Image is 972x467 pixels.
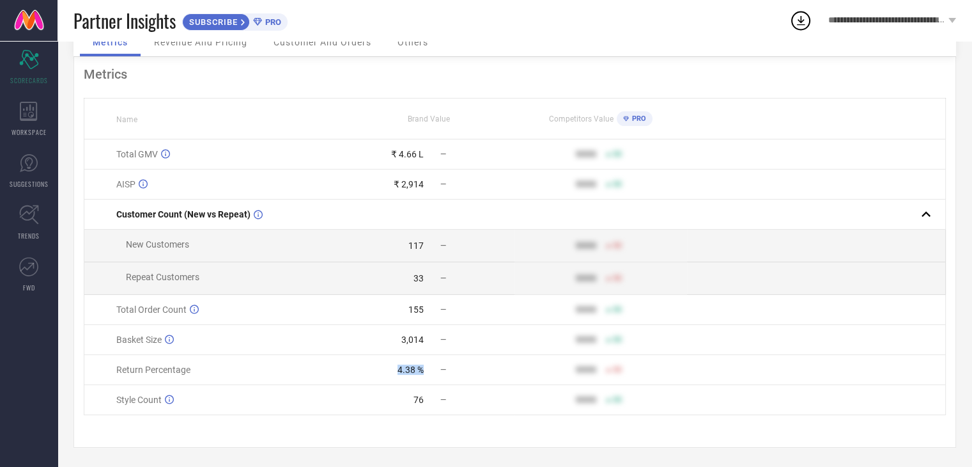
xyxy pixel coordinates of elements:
[440,395,446,404] span: —
[18,231,40,241] span: TRENDS
[576,305,596,315] div: 9999
[10,75,48,85] span: SCORECARDS
[401,335,424,345] div: 3,014
[126,272,199,282] span: Repeat Customers
[576,335,596,345] div: 9999
[116,365,190,375] span: Return Percentage
[116,305,187,315] span: Total Order Count
[440,335,446,344] span: —
[408,305,424,315] div: 155
[116,209,251,219] span: Customer Count (New vs Repeat)
[440,150,446,159] span: —
[613,305,622,314] span: 50
[182,10,288,31] a: SUBSCRIBEPRO
[413,273,424,283] div: 33
[440,241,446,250] span: —
[613,365,622,374] span: 50
[397,365,424,375] div: 4.38 %
[413,395,424,405] div: 76
[789,9,812,32] div: Open download list
[613,335,622,344] span: 50
[408,241,424,251] div: 117
[629,115,646,123] span: PRO
[23,283,35,292] span: FWD
[116,179,135,189] span: AISP
[12,127,47,137] span: WORKSPACE
[613,274,622,283] span: 50
[549,115,613,123] span: Competitors Value
[576,365,596,375] div: 9999
[576,273,596,283] div: 9999
[274,37,371,47] span: Customer And Orders
[126,239,189,249] span: New Customers
[576,179,596,189] div: 9999
[391,149,424,159] div: ₹ 4.66 L
[10,179,49,189] span: SUGGESTIONS
[84,67,946,82] div: Metrics
[93,37,128,47] span: Metrics
[440,274,446,283] span: —
[116,149,158,159] span: Total GMV
[440,365,446,374] span: —
[262,17,281,27] span: PRO
[73,8,176,34] span: Partner Insights
[183,17,241,27] span: SUBSCRIBE
[613,241,622,250] span: 50
[576,241,596,251] div: 9999
[576,149,596,159] div: 9999
[576,395,596,405] div: 9999
[613,180,622,189] span: 50
[394,179,424,189] div: ₹ 2,914
[154,37,247,47] span: Revenue And Pricing
[116,335,162,345] span: Basket Size
[408,115,450,123] span: Brand Value
[613,395,622,404] span: 50
[116,115,137,124] span: Name
[116,395,162,405] span: Style Count
[397,37,428,47] span: Others
[613,150,622,159] span: 50
[440,305,446,314] span: —
[440,180,446,189] span: —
